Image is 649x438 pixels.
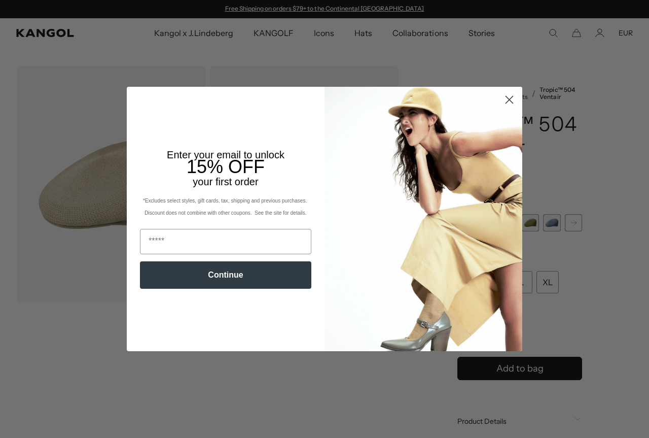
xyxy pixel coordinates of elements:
input: Email [140,229,311,254]
span: *Excludes select styles, gift cards, tax, shipping and previous purchases. Discount does not comb... [143,198,308,216]
img: 93be19ad-e773-4382-80b9-c9d740c9197f.jpeg [324,87,522,351]
button: Continue [140,261,311,289]
span: your first order [193,176,258,187]
span: 15% OFF [187,156,265,177]
button: Close dialog [500,91,518,109]
span: Enter your email to unlock [167,149,284,160]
